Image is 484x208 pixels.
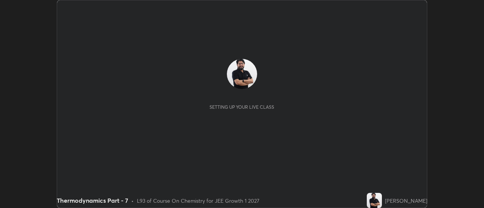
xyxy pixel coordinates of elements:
[227,59,257,89] img: b34798ff5e6b4ad6bbf22d8cad6d1581.jpg
[131,197,134,205] div: •
[137,197,259,205] div: L93 of Course On Chemistry for JEE Growth 1 2027
[367,193,382,208] img: b34798ff5e6b4ad6bbf22d8cad6d1581.jpg
[385,197,427,205] div: [PERSON_NAME]
[209,104,274,110] div: Setting up your live class
[57,196,128,205] div: Thermodynamics Part - 7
